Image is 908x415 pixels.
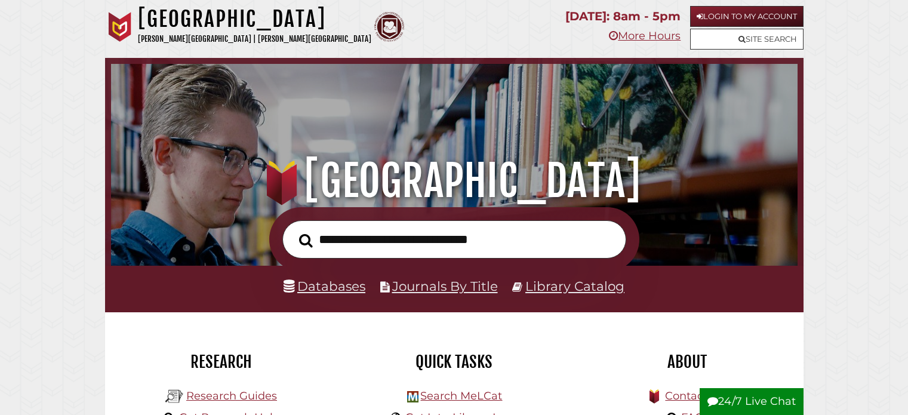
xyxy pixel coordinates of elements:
[138,32,371,46] p: [PERSON_NAME][GEOGRAPHIC_DATA] | [PERSON_NAME][GEOGRAPHIC_DATA]
[186,389,277,402] a: Research Guides
[609,29,681,42] a: More Hours
[690,6,804,27] a: Login to My Account
[114,352,329,372] h2: Research
[690,29,804,50] a: Site Search
[138,6,371,32] h1: [GEOGRAPHIC_DATA]
[525,278,624,294] a: Library Catalog
[392,278,498,294] a: Journals By Title
[124,155,783,207] h1: [GEOGRAPHIC_DATA]
[665,389,724,402] a: Contact Us
[299,233,313,247] i: Search
[420,389,502,402] a: Search MeLCat
[565,6,681,27] p: [DATE]: 8am - 5pm
[374,12,404,42] img: Calvin Theological Seminary
[580,352,795,372] h2: About
[407,391,418,402] img: Hekman Library Logo
[165,388,183,405] img: Hekman Library Logo
[284,278,365,294] a: Databases
[347,352,562,372] h2: Quick Tasks
[293,230,319,251] button: Search
[105,12,135,42] img: Calvin University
